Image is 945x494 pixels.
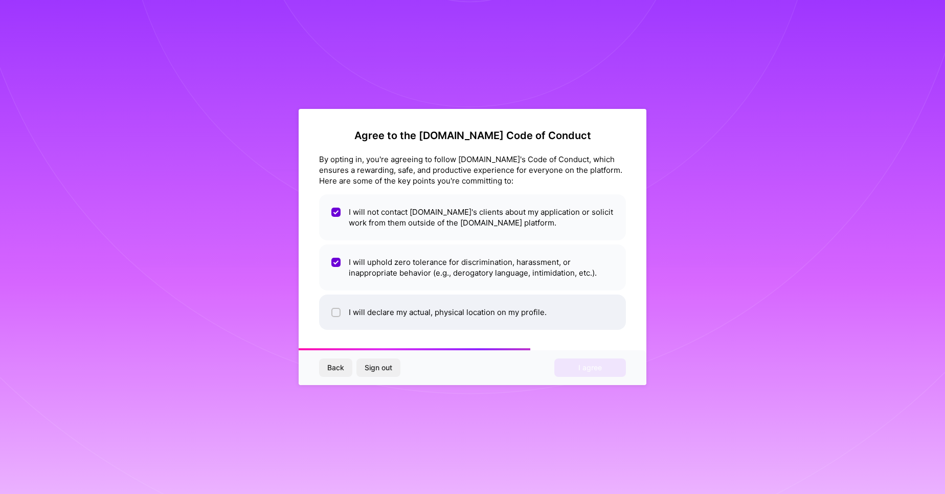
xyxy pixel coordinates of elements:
[319,358,352,377] button: Back
[356,358,400,377] button: Sign out
[327,363,344,373] span: Back
[319,244,626,290] li: I will uphold zero tolerance for discrimination, harassment, or inappropriate behavior (e.g., der...
[365,363,392,373] span: Sign out
[319,154,626,186] div: By opting in, you're agreeing to follow [DOMAIN_NAME]'s Code of Conduct, which ensures a rewardin...
[319,194,626,240] li: I will not contact [DOMAIN_NAME]'s clients about my application or solicit work from them outside...
[319,295,626,330] li: I will declare my actual, physical location on my profile.
[319,129,626,142] h2: Agree to the [DOMAIN_NAME] Code of Conduct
